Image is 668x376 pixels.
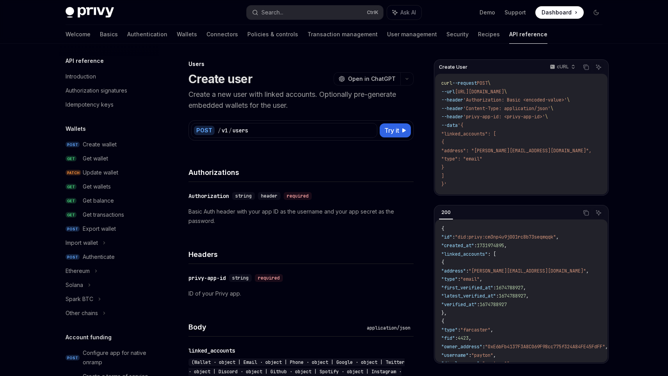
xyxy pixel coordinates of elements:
[233,127,248,134] div: users
[441,114,463,120] span: --header
[66,56,104,66] h5: API reference
[66,308,98,318] div: Other chains
[59,151,159,166] a: GETGet wallet
[188,274,226,282] div: privy-app-id
[261,193,277,199] span: header
[441,226,444,232] span: {
[480,360,482,367] span: :
[471,352,493,358] span: "payton"
[509,25,547,44] a: API reference
[364,324,414,332] div: application/json
[441,310,447,316] span: },
[66,266,90,276] div: Ethereum
[441,156,482,162] span: "type": "email"
[83,196,114,205] div: Get balance
[100,25,118,44] a: Basics
[510,360,512,367] span: ,
[504,242,507,249] span: ,
[441,293,496,299] span: "latest_verified_at"
[474,242,477,249] span: :
[460,276,480,282] span: "email"
[499,293,526,299] span: 1674788927
[59,250,159,264] a: POSTAuthenticate
[441,97,463,103] span: --header
[59,346,159,369] a: POSTConfigure app for native onramp
[188,89,414,111] p: Create a new user with linked accounts. Optionally pre-generate embedded wallets for the user.
[458,122,463,128] span: '{
[441,181,447,187] span: }'
[66,156,76,162] span: GET
[441,268,466,274] span: "address"
[581,62,591,72] button: Copy the contents from the code block
[247,5,383,20] button: Search...CtrlK
[567,97,570,103] span: \
[255,274,283,282] div: required
[458,276,460,282] span: :
[441,173,444,179] span: ]
[593,208,604,218] button: Ask AI
[441,285,493,291] span: "first_verified_at"
[556,234,559,240] span: ,
[59,137,159,151] a: POSTCreate wallet
[66,142,80,148] span: POST
[458,335,469,341] span: 4423
[441,139,444,145] span: {
[59,98,159,112] a: Idempotency keys
[439,208,453,217] div: 200
[177,25,197,44] a: Wallets
[284,192,312,200] div: required
[542,9,572,16] span: Dashboard
[460,327,490,333] span: "farcaster"
[235,193,252,199] span: string
[557,64,569,70] p: cURL
[452,80,477,86] span: --request
[441,318,444,324] span: {
[441,80,452,86] span: curl
[83,182,111,191] div: Get wallets
[59,194,159,208] a: GETGet balance
[188,72,252,86] h1: Create user
[380,123,411,137] button: Try it
[441,242,474,249] span: "created_at"
[334,72,400,86] button: Open in ChatGPT
[469,335,471,341] span: ,
[367,9,378,16] span: Ctrl K
[59,180,159,194] a: GETGet wallets
[523,285,526,291] span: ,
[188,167,414,178] h4: Authorizations
[441,234,452,240] span: "id"
[441,259,444,266] span: {
[59,84,159,98] a: Authorization signatures
[66,294,93,304] div: Spark BTC
[83,224,116,233] div: Export wallet
[206,25,238,44] a: Connectors
[581,208,591,218] button: Copy the contents from the code block
[83,210,124,219] div: Get transactions
[493,352,496,358] span: ,
[59,222,159,236] a: POSTExport wallet
[59,166,159,180] a: PATCHUpdate wallet
[188,207,414,226] p: Basic Auth header with your app ID as the username and your app secret as the password.
[441,335,455,341] span: "fid"
[59,208,159,222] a: GETGet transactions
[441,360,480,367] span: "display_name"
[59,69,159,84] a: Introduction
[480,9,495,16] a: Demo
[348,75,396,83] span: Open in ChatGPT
[446,25,469,44] a: Security
[551,105,553,112] span: \
[504,89,507,95] span: \
[478,25,500,44] a: Recipes
[452,234,455,240] span: :
[66,212,76,218] span: GET
[545,61,579,74] button: cURL
[83,154,108,163] div: Get wallet
[463,97,567,103] span: 'Authorization: Basic <encoded-value>'
[477,242,504,249] span: 1731974895
[66,170,81,176] span: PATCH
[232,275,249,281] span: string
[586,268,589,274] span: ,
[188,60,414,68] div: Users
[485,344,605,350] span: "0xE6bFb4137F3A8C069F98cc775f324A84FE45FdFF"
[188,289,414,298] p: ID of your Privy app.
